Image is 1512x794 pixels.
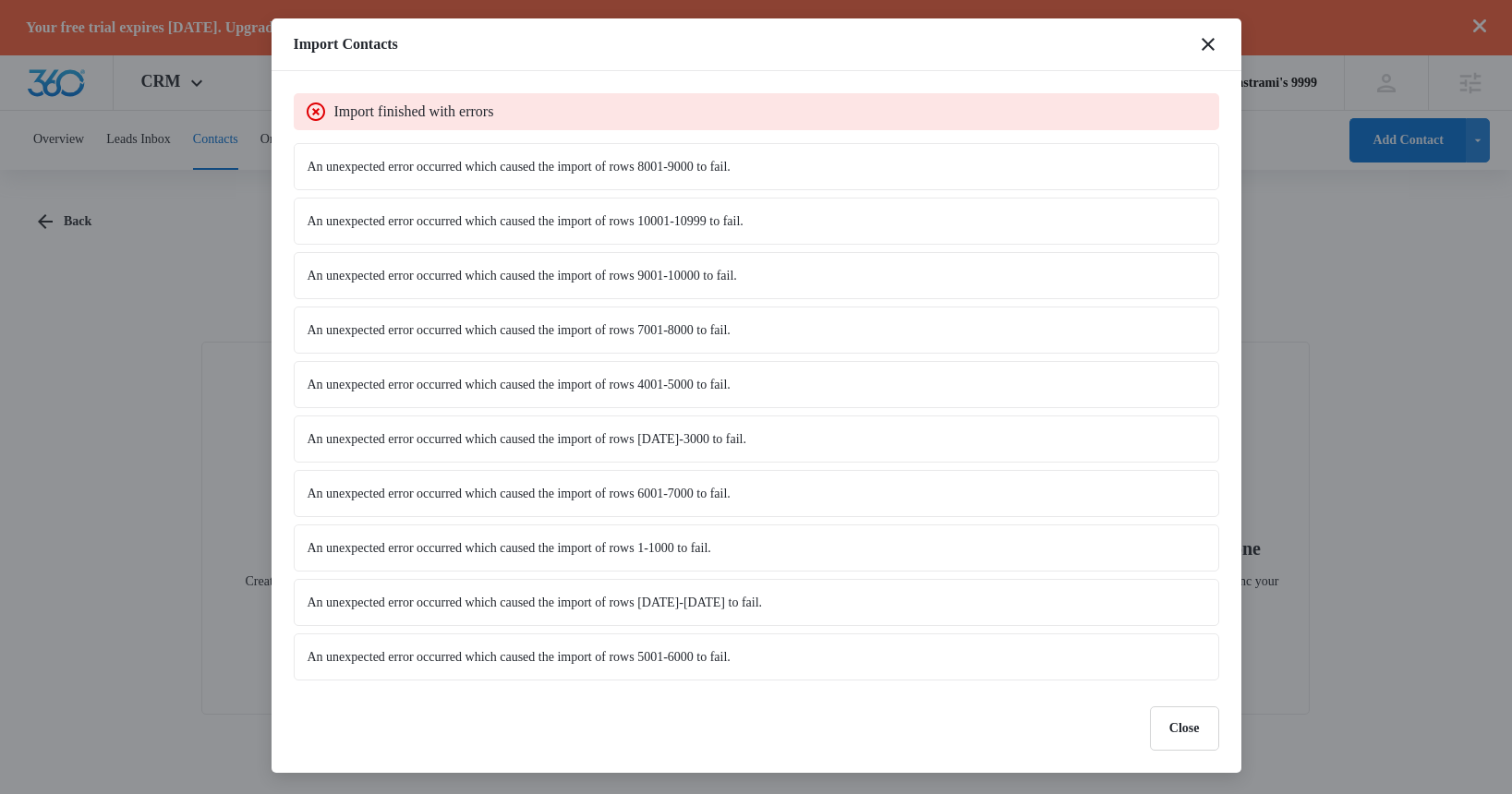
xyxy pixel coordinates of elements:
p: An unexpected error occurred which caused the import of rows 10001-10999 to fail. [308,211,1205,231]
p: An unexpected error occurred which caused the import of rows 9001-10000 to fail. [308,266,1205,285]
p: An unexpected error occurred which caused the import of rows 8001-9000 to fail. [308,157,1205,176]
p: An unexpected error occurred which caused the import of rows 6001-7000 to fail. [308,484,1205,503]
p: An unexpected error occurred which caused the import of rows 1-1000 to fail. [308,538,1205,558]
p: An unexpected error occurred which caused the import of rows [DATE]-3000 to fail. [308,429,1205,449]
button: close [1197,33,1219,55]
h1: Import Contacts [294,33,398,55]
p: An unexpected error occurred which caused the import of rows 4001-5000 to fail. [308,375,1205,394]
p: An unexpected error occurred which caused the import of rows [DATE]-[DATE] to fail. [308,593,1205,612]
button: Close [1150,706,1219,751]
p: Import finished with errors [334,101,494,123]
p: An unexpected error occurred which caused the import of rows 5001-6000 to fail. [308,647,1205,667]
p: An unexpected error occurred which caused the import of rows 7001-8000 to fail. [308,320,1205,340]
